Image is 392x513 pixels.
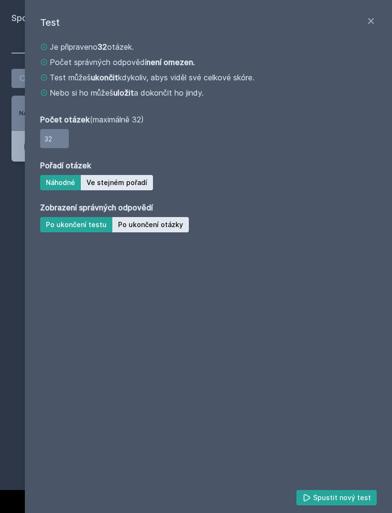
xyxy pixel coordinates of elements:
h2: Spotřební chování (3MG214) [11,11,273,27]
strong: uložit [113,88,134,98]
strong: Pořadí otázek [40,160,91,171]
span: Nebo si ho můžeš a dokončit ho jindy. [50,87,204,98]
span: Počet správných odpovědí [50,56,195,68]
strong: ukončit [91,73,118,82]
strong: není omezen. [146,57,195,67]
strong: Počet otázek [40,115,90,124]
a: Test 30. 12. 2018 32 [11,131,381,162]
span: (maximálně 32) [40,114,144,125]
a: Soubory [11,34,97,54]
button: Název [19,109,38,118]
input: Hledej test [11,69,134,88]
span: Test můžeš kdykoliv, abys viděl své celkové skóre. [50,72,254,83]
